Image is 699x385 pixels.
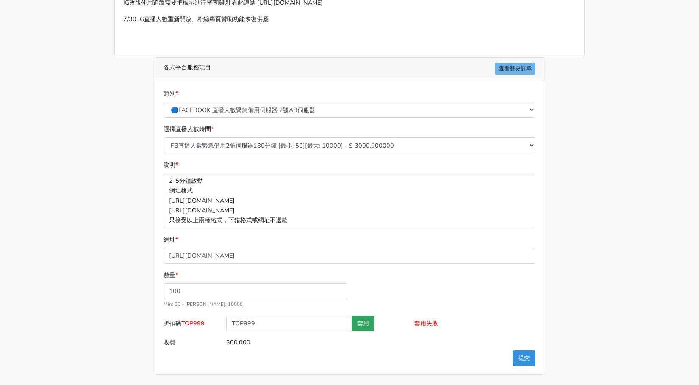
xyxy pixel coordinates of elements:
a: 查看歷史訂單 [495,63,535,75]
label: 類別 [164,89,178,99]
label: 折扣碼 [161,316,224,335]
p: 2-5分鐘啟動 網址格式 [URL][DOMAIN_NAME] [URL][DOMAIN_NAME] 只接受以上兩種格式，下錯格式或網址不退款 [164,173,535,228]
small: Min: 50 - [PERSON_NAME]: 10000 [164,301,243,308]
button: 提交 [513,350,535,366]
label: 網址 [164,235,178,245]
div: 各式平台服務項目 [155,58,544,80]
label: 數量 [164,270,178,280]
span: TOP999 [181,319,205,327]
label: 收費 [161,335,224,350]
label: 選擇直播人數時間 [164,124,214,134]
label: 說明 [164,160,178,170]
input: 這邊填入網址 [164,248,535,264]
button: 套用 [352,316,374,331]
p: 7/30 IG直播人數重新開放、粉絲專頁贊助功能恢復供應 [123,14,576,24]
